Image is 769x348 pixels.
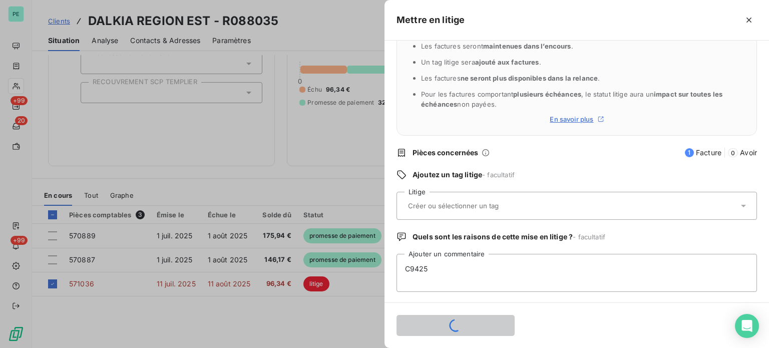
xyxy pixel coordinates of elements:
input: Créer ou sélectionner un tag [407,201,553,210]
span: Facture Avoir [685,148,757,158]
span: maintenues dans l’encours [483,42,571,50]
span: ajouté aux factures [475,58,539,66]
button: Valider la mise en litige [397,315,515,336]
div: Open Intercom Messenger [735,314,759,338]
span: 0 [728,148,738,157]
span: Ajoutez un tag litige [413,170,482,179]
a: En savoir plus [409,115,744,123]
span: Les factures seront . [421,42,573,50]
span: plusieurs échéances [513,90,581,98]
span: Quels sont les raisons de cette mise en litige ? [413,232,573,241]
span: Pièces concernées [413,148,479,158]
span: - facultatif [573,233,605,241]
h5: Mettre en litige [397,13,465,27]
span: Les factures . [421,74,600,82]
span: En savoir plus [550,115,593,123]
span: 1 [685,148,694,157]
span: ne seront plus disponibles dans la relance [461,74,598,82]
span: Pour les factures comportant , le statut litige aura un non payées. [421,90,722,108]
textarea: C9425 [397,254,757,292]
span: - facultatif [482,171,515,179]
span: Un tag litige sera . [421,58,541,66]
